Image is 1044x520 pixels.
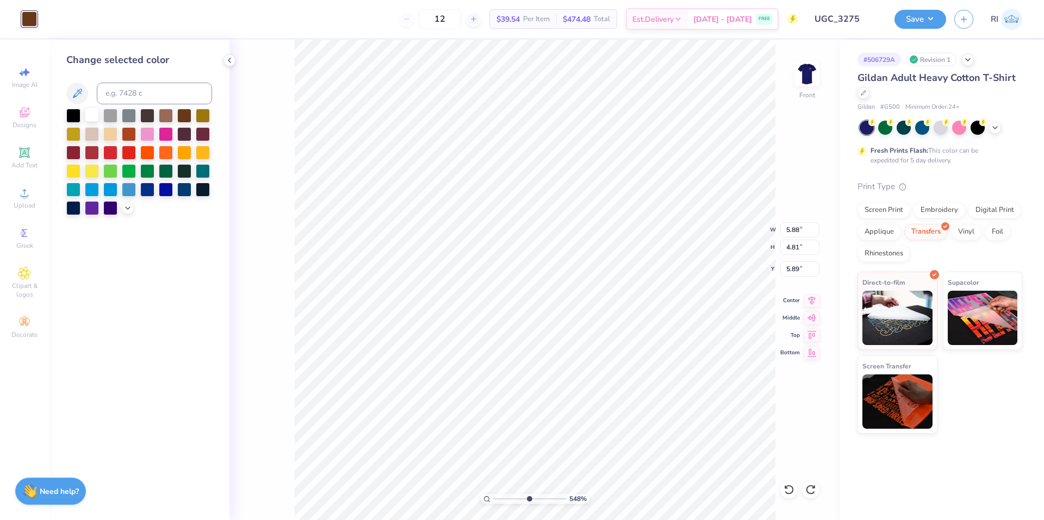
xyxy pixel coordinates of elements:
[693,14,752,25] span: [DATE] - [DATE]
[780,349,800,356] span: Bottom
[11,161,38,170] span: Add Text
[759,15,770,23] span: FREE
[857,202,910,218] div: Screen Print
[632,14,674,25] span: Est. Delivery
[796,63,818,85] img: Front
[40,486,79,497] strong: Need help?
[857,180,1022,193] div: Print Type
[594,14,610,25] span: Total
[13,121,36,129] span: Designs
[780,314,800,322] span: Middle
[780,331,800,339] span: Top
[894,10,946,29] button: Save
[496,14,520,25] span: $39.54
[906,53,956,66] div: Revision 1
[948,291,1018,345] img: Supacolor
[780,297,800,304] span: Center
[857,103,875,112] span: Gildan
[862,360,911,372] span: Screen Transfer
[97,83,212,104] input: e.g. 7428 c
[862,291,933,345] img: Direct-to-film
[871,146,928,155] strong: Fresh Prints Flash:
[16,241,33,250] span: Greek
[862,277,905,288] span: Direct-to-film
[11,330,38,339] span: Decorate
[523,14,550,25] span: Per Item
[951,224,981,240] div: Vinyl
[806,8,886,30] input: Untitled Design
[857,71,1016,84] span: Gildan Adult Heavy Cotton T-Shirt
[871,146,1004,165] div: This color can be expedited for 5 day delivery.
[948,277,979,288] span: Supacolor
[968,202,1021,218] div: Digital Print
[904,224,948,240] div: Transfers
[14,201,35,210] span: Upload
[991,13,998,26] span: RI
[880,103,900,112] span: # G500
[799,90,815,100] div: Front
[905,103,960,112] span: Minimum Order: 24 +
[857,53,901,66] div: # 506729A
[862,374,933,429] img: Screen Transfer
[857,224,901,240] div: Applique
[985,224,1010,240] div: Foil
[1001,9,1022,30] img: Renz Ian Igcasenza
[563,14,591,25] span: $474.48
[913,202,965,218] div: Embroidery
[857,246,910,262] div: Rhinestones
[66,53,212,67] div: Change selected color
[5,281,43,299] span: Clipart & logos
[12,80,38,89] span: Image AI
[419,9,461,29] input: – –
[991,9,1022,30] a: RI
[569,494,587,504] span: 548 %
